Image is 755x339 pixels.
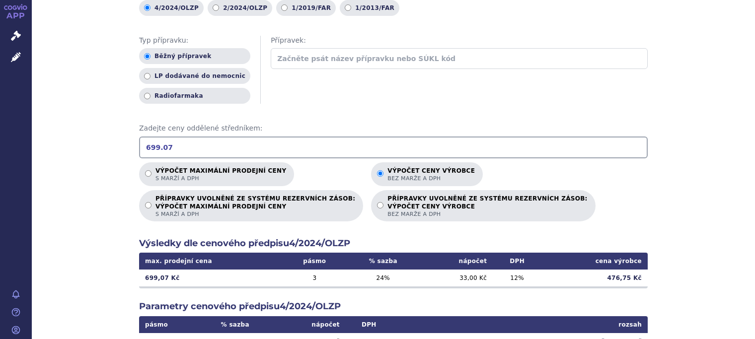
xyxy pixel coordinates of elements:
[139,88,250,104] label: Radiofarmaka
[346,316,392,333] th: DPH
[541,270,648,286] td: 476,75 Kč
[144,53,151,60] input: Běžný přípravek
[200,316,270,333] th: % sazba
[155,195,355,218] p: PŘÍPRAVKY UVOLNĚNÉ ZE SYSTÉMU REZERVNÍCH ZÁSOB:
[387,210,587,218] span: bez marže a DPH
[493,253,541,270] th: DPH
[139,300,648,313] h2: Parametry cenového předpisu 4/2024/OLZP
[281,4,288,11] input: 1/2019/FAR
[392,316,648,333] th: rozsah
[139,68,250,84] label: LP dodávané do nemocnic
[144,73,151,79] input: LP dodávané do nemocnic
[345,4,351,11] input: 1/2013/FAR
[145,202,151,208] input: PŘÍPRAVKY UVOLNĚNÉ ZE SYSTÉMU REZERVNÍCH ZÁSOB:VÝPOČET MAXIMÁLNÍ PRODEJNÍ CENYs marží a DPH
[420,253,493,270] th: nápočet
[139,48,250,64] label: Běžný přípravek
[155,167,286,182] p: Výpočet maximální prodejní ceny
[346,270,420,286] td: 24 %
[271,48,648,69] input: Začněte psát název přípravku nebo SÚKL kód
[213,4,219,11] input: 2/2024/OLZP
[283,253,347,270] th: pásmo
[387,203,587,210] strong: VÝPOČET CENY VÝROBCE
[139,136,648,158] input: Zadejte ceny oddělené středníkem
[387,167,475,182] p: Výpočet ceny výrobce
[377,202,383,208] input: PŘÍPRAVKY UVOLNĚNÉ ZE SYSTÉMU REZERVNÍCH ZÁSOB:VÝPOČET CENY VÝROBCEbez marže a DPH
[139,124,648,134] span: Zadejte ceny oddělené středníkem:
[155,175,286,182] span: s marží a DPH
[155,210,355,218] span: s marží a DPH
[387,175,475,182] span: bez marže a DPH
[541,253,648,270] th: cena výrobce
[270,316,346,333] th: nápočet
[387,195,587,218] p: PŘÍPRAVKY UVOLNĚNÉ ZE SYSTÉMU REZERVNÍCH ZÁSOB:
[144,93,151,99] input: Radiofarmaka
[144,4,151,11] input: 4/2024/OLZP
[145,170,151,177] input: Výpočet maximální prodejní cenys marží a DPH
[377,170,383,177] input: Výpočet ceny výrobcebez marže a DPH
[139,316,200,333] th: pásmo
[155,203,355,210] strong: VÝPOČET MAXIMÁLNÍ PRODEJNÍ CENY
[271,36,648,46] span: Přípravek:
[420,270,493,286] td: 33,00 Kč
[139,237,648,250] h2: Výsledky dle cenového předpisu 4/2024/OLZP
[139,36,250,46] span: Typ přípravku:
[283,270,347,286] td: 3
[493,270,541,286] td: 12 %
[346,253,420,270] th: % sazba
[139,270,283,286] td: 699,07 Kč
[139,253,283,270] th: max. prodejní cena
